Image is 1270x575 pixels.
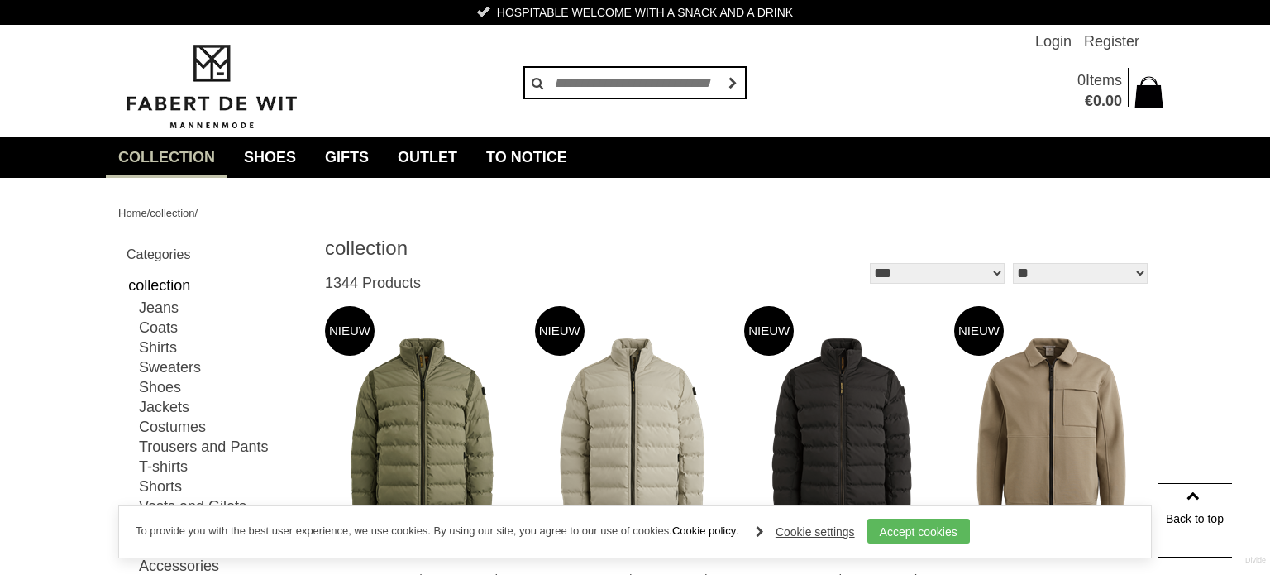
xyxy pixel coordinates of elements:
[1086,72,1122,89] font: Items
[139,477,304,496] a: Shorts
[139,438,268,455] font: Trousers and Pants
[1077,72,1086,89] font: 0
[1093,93,1122,109] font: 0.00
[139,338,304,357] a: Shirts
[118,207,147,219] a: Home
[139,558,219,574] font: Accessories
[139,496,304,516] a: Vests and Gilets
[325,338,519,532] img: PME LEGEND Pja2508114 Jackets
[1245,550,1266,571] a: Divide
[139,399,189,415] font: Jackets
[139,419,206,435] font: Costumes
[1035,33,1072,50] font: Login
[139,478,182,495] font: Shorts
[118,42,304,132] img: Fabert de Wit
[139,379,181,395] font: Shoes
[776,525,855,539] font: Cookie settings
[139,298,304,318] a: Jeans
[1035,25,1072,58] a: Login
[139,359,201,376] font: Sweaters
[147,207,150,219] font: /
[139,377,304,397] a: Shoes
[195,207,198,219] font: /
[1158,483,1232,558] a: Back to top
[535,338,729,532] img: PME LEGEND Pja2508114 Jackets
[744,338,938,532] img: PME LEGEND Pja2508114 Jackets
[139,458,188,475] font: T-shirts
[139,339,177,356] font: Shirts
[1084,25,1139,58] a: Register
[139,319,178,336] font: Coats
[325,275,421,291] font: 1344 Products
[325,237,408,259] font: collection
[127,247,190,261] font: Categories
[244,149,296,165] font: Shoes
[139,318,304,338] a: Coats
[139,417,304,437] a: Costumes
[398,149,457,165] font: Outlet
[139,299,179,316] font: Jeans
[139,498,246,515] font: Vests and Gilets
[106,137,227,178] a: collection
[954,338,1148,532] img: CAST IRON Csw2508432 Vests and Gilets
[139,357,304,377] a: Sweaters
[1085,93,1093,109] font: €
[736,525,739,537] font: .
[139,397,304,417] a: Jackets
[136,525,672,537] font: To provide you with the best user experience, we use cookies. By using our site, you agree to our...
[139,457,304,477] a: T-shirts
[325,149,369,165] font: Gifts
[756,520,855,544] a: Cookie settings
[880,525,957,539] font: Accept cookies
[1245,556,1266,564] font: Divide
[474,137,580,178] a: To notice
[139,437,304,457] a: Trousers and Pants
[128,277,190,294] font: collection
[486,149,567,165] font: To notice
[867,519,970,544] a: Accept cookies
[385,137,470,178] a: Outlet
[672,525,736,537] a: Cookie policy
[1084,33,1139,50] font: Register
[118,149,215,165] font: collection
[150,207,194,219] a: collection
[127,273,304,298] a: collection
[313,137,381,178] a: Gifts
[232,137,308,178] a: Shoes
